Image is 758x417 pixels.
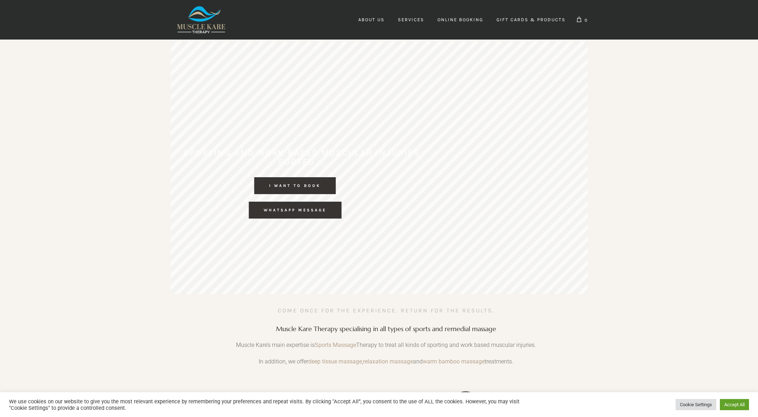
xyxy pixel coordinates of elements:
span: Services [398,17,424,22]
rs-layer: I WANT TO BOOK [254,177,336,194]
rs-layer: WHATSAPP MESSAGE [249,202,341,219]
a: Cookie Settings [676,399,716,410]
a: Online Booking [431,13,490,27]
a: relaxation massage [363,358,413,365]
h4: Come once for the experience. Return for the results. [278,306,495,316]
span: Gift Cards & Products [496,17,566,22]
h4: Sporting and Work Based Muscular Injuries SORTED... [183,148,420,166]
a: About Us [352,13,391,27]
span: Online Booking [437,17,483,22]
span: About Us [358,17,385,22]
a: deep tissue massage [308,358,362,365]
div: We use cookies on our website to give you the most relevant experience by remembering your prefer... [9,398,527,411]
a: Gift Cards & Products [490,13,572,27]
h3: Muscle Kare Therapy specialising in all types of sports and remedial massage [226,325,546,333]
p: Muscle Kare’s main expertise is Therapy to treat all kinds of sporting and work based muscular in... [226,340,546,357]
a: Services [391,13,431,27]
a: Sports Massage [315,342,356,348]
a: Accept All [720,399,749,410]
p: In addition, we offer , and treatments. [226,357,546,374]
a: warm bamboo massage [423,358,485,365]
